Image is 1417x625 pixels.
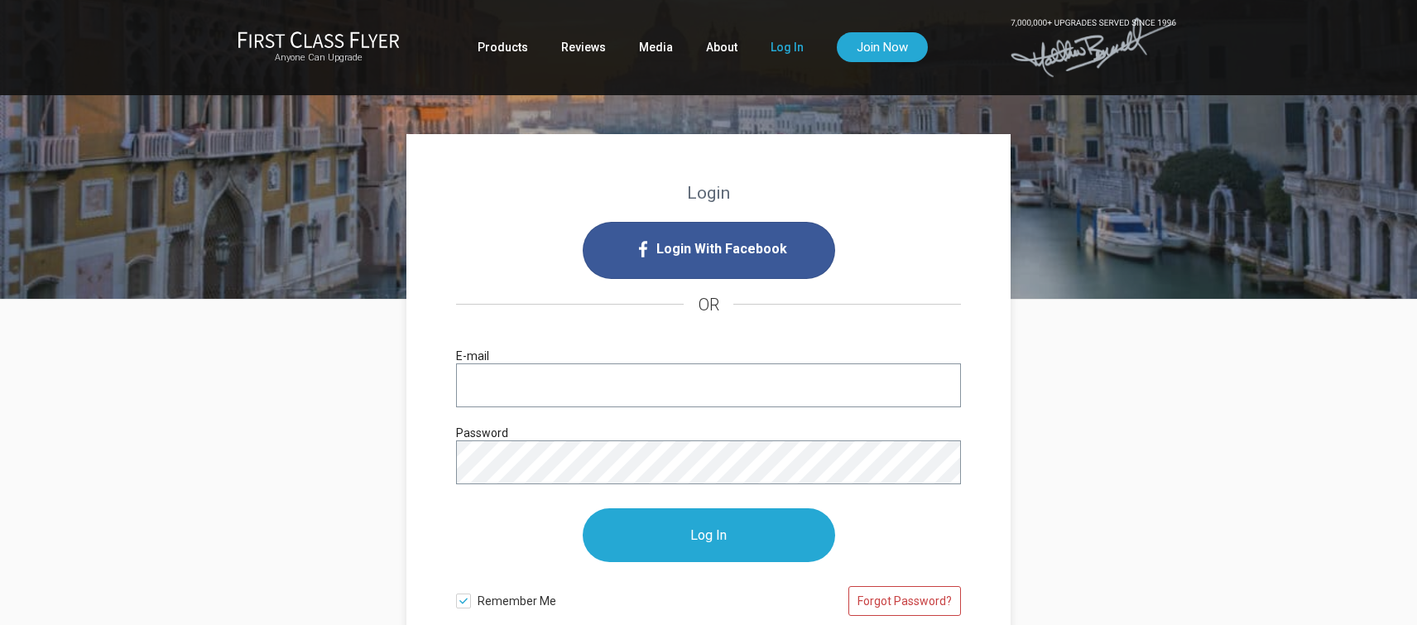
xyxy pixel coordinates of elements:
i: Login with Facebook [583,222,835,279]
small: Anyone Can Upgrade [238,52,400,64]
a: Log In [771,32,804,62]
a: First Class FlyerAnyone Can Upgrade [238,31,400,64]
label: E-mail [456,347,489,365]
a: Join Now [837,32,928,62]
a: Forgot Password? [848,586,961,616]
span: Remember Me [478,585,708,610]
a: About [706,32,737,62]
a: Products [478,32,528,62]
span: Login With Facebook [656,236,787,262]
input: Log In [583,508,835,562]
img: First Class Flyer [238,31,400,48]
h4: OR [456,279,961,330]
strong: Login [687,183,730,203]
label: Password [456,424,508,442]
a: Reviews [561,32,606,62]
a: Media [639,32,673,62]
